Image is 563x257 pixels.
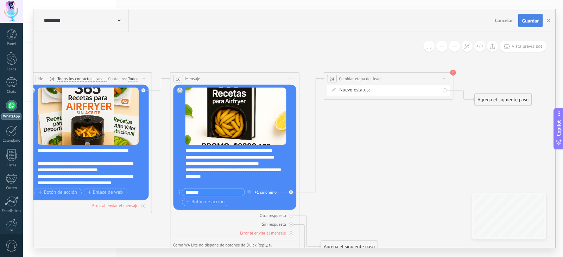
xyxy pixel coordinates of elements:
span: Botón de acción [186,199,224,205]
span: Mensaje [185,76,200,82]
span: Todos los contactos - canales seleccionados [57,76,107,82]
span: Message [38,76,48,82]
div: Error al enviar el mensaje [92,203,138,208]
span: Guardar [522,18,539,23]
button: Botón de acción [182,198,229,206]
div: Todos [128,76,138,81]
div: +1 sinónimo [254,189,277,195]
div: Correo [1,186,22,191]
div: Leads [1,67,22,72]
div: Panel [1,42,22,46]
span: 16 [176,76,181,82]
button: Vista previa bot [500,41,546,52]
div: WhatsApp [1,113,21,120]
div: Chats [1,90,22,94]
div: Sin respuesta [262,221,286,227]
span: Botón de acción [38,189,77,195]
span: Copilot [555,120,562,136]
span: (a): [50,76,55,82]
img: ab322c91-d1ae-49c9-b8d8-fcd9190c16eb [185,88,286,145]
div: Listas [1,163,22,168]
span: Cancelar [495,17,513,24]
span: Vista previa bot [512,43,542,49]
button: Enlace de web [83,188,127,196]
button: Guardar [518,14,543,27]
div: Calendario [1,139,22,143]
span: Enlace de web [87,189,123,195]
div: Estadísticas [1,209,22,213]
button: Botón de acción [34,188,82,196]
button: Cancelar [492,15,516,26]
img: 9b2d191a-f53e-4a7a-8c50-c9d4ddadb1de [38,88,139,145]
div: Agrega el siguiente paso [321,242,378,252]
div: Contactos: [108,76,128,82]
span: Nuevo estatus: [339,87,369,93]
div: Agrega el siguiente paso [475,94,531,105]
div: Otra respuesta [260,213,286,218]
span: 24 [330,76,334,82]
div: Error al enviar el mensaje [240,230,286,236]
li: Como WA Lite no dispone de botones de Quick Reply, tu mensaje será enviado sin botones. Si deseas... [173,243,280,257]
span: Cambiar etapa del lead [339,76,381,82]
